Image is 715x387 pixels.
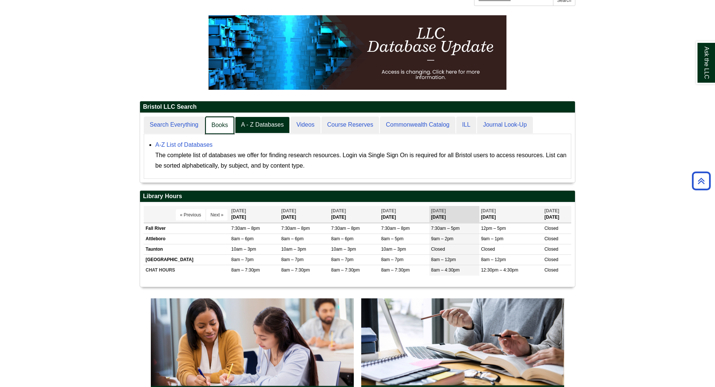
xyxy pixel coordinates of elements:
[331,208,346,213] span: [DATE]
[329,206,379,223] th: [DATE]
[381,226,410,231] span: 7:30am – 8pm
[281,247,306,252] span: 10am – 3pm
[144,265,229,276] td: CHAT HOURS
[144,244,229,255] td: Taunton
[479,206,543,223] th: [DATE]
[481,226,506,231] span: 12pm – 5pm
[431,236,454,241] span: 9am – 2pm
[231,247,256,252] span: 10am – 3pm
[290,117,321,133] a: Videos
[281,236,304,241] span: 8am – 6pm
[205,117,234,134] a: Books
[235,117,290,133] a: A - Z Databases
[429,206,479,223] th: [DATE]
[481,236,503,241] span: 9am – 1pm
[477,117,533,133] a: Journal Look-Up
[231,267,260,273] span: 8am – 7:30pm
[381,267,410,273] span: 8am – 7:30pm
[144,223,229,234] td: Fall River
[281,257,304,262] span: 8am – 7pm
[689,176,713,186] a: Back to Top
[331,236,353,241] span: 8am – 6pm
[206,209,228,221] button: Next »
[543,206,571,223] th: [DATE]
[281,226,310,231] span: 7:30am – 8pm
[155,150,567,171] div: The complete list of databases we offer for finding research resources. Login via Single Sign On ...
[279,206,329,223] th: [DATE]
[544,267,558,273] span: Closed
[331,267,360,273] span: 8am – 7:30pm
[229,206,279,223] th: [DATE]
[231,226,260,231] span: 7:30am – 8pm
[544,208,559,213] span: [DATE]
[381,208,396,213] span: [DATE]
[231,257,254,262] span: 8am – 7pm
[380,117,455,133] a: Commonwealth Catalog
[381,236,403,241] span: 8am – 5pm
[331,226,360,231] span: 7:30am – 8pm
[281,267,310,273] span: 8am – 7:30pm
[281,208,296,213] span: [DATE]
[144,255,229,265] td: [GEOGRAPHIC_DATA]
[544,236,558,241] span: Closed
[144,117,204,133] a: Search Everything
[231,208,246,213] span: [DATE]
[144,234,229,244] td: Attleboro
[431,208,446,213] span: [DATE]
[456,117,476,133] a: ILL
[231,236,254,241] span: 8am – 6pm
[209,15,506,90] img: HTML tutorial
[331,257,353,262] span: 8am – 7pm
[381,247,406,252] span: 10am – 3pm
[381,257,403,262] span: 8am – 7pm
[331,247,356,252] span: 10am – 3pm
[140,101,575,113] h2: Bristol LLC Search
[140,191,575,202] h2: Library Hours
[481,247,495,252] span: Closed
[431,226,460,231] span: 7:30am – 5pm
[544,226,558,231] span: Closed
[481,257,506,262] span: 8am – 12pm
[155,142,213,148] a: A-Z List of Databases
[481,208,496,213] span: [DATE]
[379,206,429,223] th: [DATE]
[321,117,379,133] a: Course Reserves
[431,257,456,262] span: 8am – 12pm
[544,247,558,252] span: Closed
[431,267,460,273] span: 8am – 4:30pm
[176,209,205,221] button: « Previous
[544,257,558,262] span: Closed
[431,247,445,252] span: Closed
[481,267,518,273] span: 12:30pm – 4:30pm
